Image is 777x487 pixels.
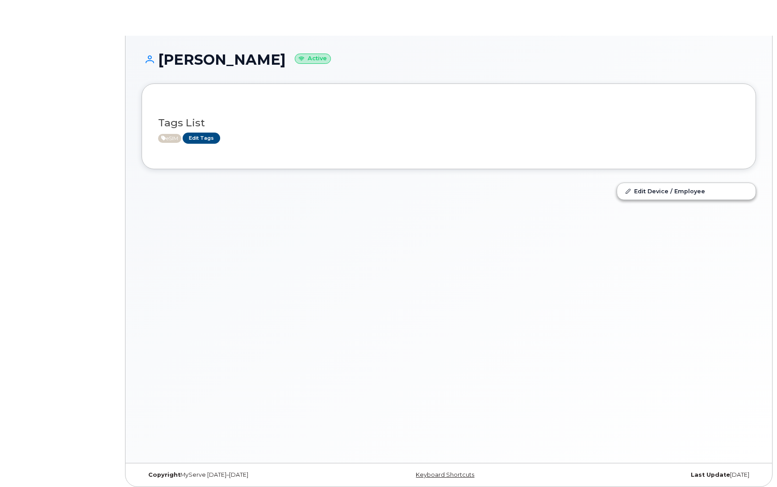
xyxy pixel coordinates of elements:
[158,117,739,129] h3: Tags List
[142,52,756,67] h1: [PERSON_NAME]
[158,134,181,143] span: Active
[691,471,730,478] strong: Last Update
[617,183,756,199] a: Edit Device / Employee
[148,471,180,478] strong: Copyright
[183,133,220,144] a: Edit Tags
[142,471,347,479] div: MyServe [DATE]–[DATE]
[295,54,331,64] small: Active
[416,471,474,478] a: Keyboard Shortcuts
[551,471,756,479] div: [DATE]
